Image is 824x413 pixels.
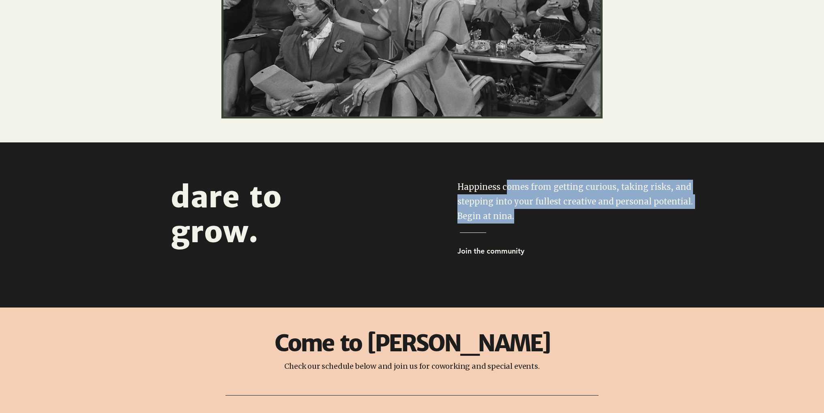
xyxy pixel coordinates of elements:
[457,182,693,221] span: Happiness comes from getting curious, taking risks, and stepping into your fullest creative and p...
[275,329,549,357] span: Come to [PERSON_NAME]
[457,246,524,256] span: Join the community
[171,179,282,250] span: dare to grow.
[240,361,584,371] p: Check our schedule below and join us for coworking and special events.
[457,242,532,259] a: Join the community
